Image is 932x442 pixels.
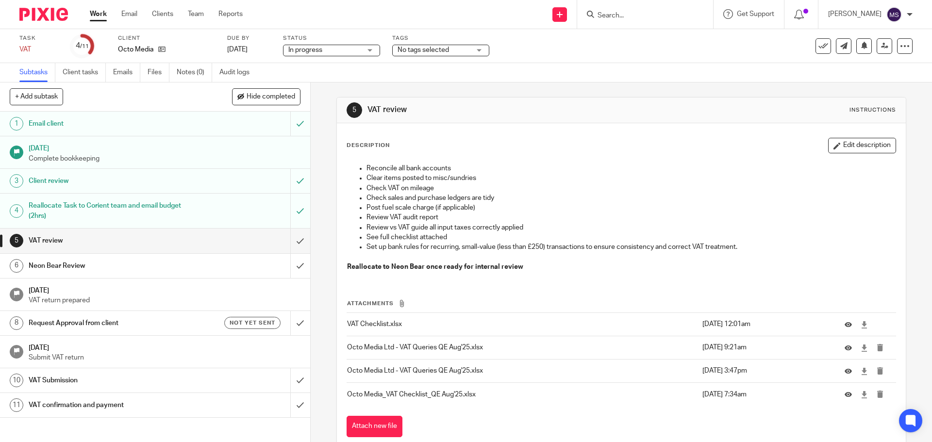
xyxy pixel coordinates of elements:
div: 10 [10,374,23,387]
p: See full checklist attached [366,232,895,242]
h1: [DATE] [29,341,300,353]
span: Hide completed [247,93,295,101]
div: 8 [10,316,23,330]
h1: Reallocate Task to Corient team and email budget (2hrs) [29,198,197,223]
h1: Neon Bear Review [29,259,197,273]
p: [DATE] 9:21am [702,343,830,352]
div: VAT [19,45,58,54]
h1: Client review [29,174,197,188]
p: VAT Checklist.xlsx [347,319,697,329]
p: [PERSON_NAME] [828,9,882,19]
p: [DATE] 3:47pm [702,366,830,376]
div: Instructions [849,106,896,114]
label: Tags [392,34,489,42]
button: Edit description [828,138,896,153]
button: + Add subtask [10,88,63,105]
a: Download [861,343,868,353]
p: Complete bookkeeping [29,154,300,164]
p: Reconcile all bank accounts [366,164,895,173]
div: 11 [10,398,23,412]
label: Task [19,34,58,42]
div: 5 [347,102,362,118]
a: Emails [113,63,140,82]
h1: [DATE] [29,141,300,153]
h1: Email client [29,116,197,131]
a: Download [861,366,868,376]
h1: [DATE] [29,283,300,295]
p: Check sales and purchase ledgers are tidy [366,193,895,203]
h1: VAT Submission [29,373,197,388]
a: Subtasks [19,63,55,82]
p: Check VAT on mileage [366,183,895,193]
h1: VAT review [367,105,642,115]
span: [DATE] [227,46,248,53]
h1: VAT confirmation and payment [29,398,197,412]
h1: VAT review [29,233,197,248]
a: Download [861,390,868,399]
small: /11 [80,44,89,49]
div: 6 [10,259,23,273]
span: Not yet sent [230,319,275,327]
div: 4 [10,204,23,218]
button: Attach new file [347,416,402,438]
span: Attachments [347,301,394,306]
span: Get Support [737,11,774,17]
a: Clients [152,9,173,19]
label: Due by [227,34,271,42]
a: Work [90,9,107,19]
label: Client [118,34,215,42]
input: Search [597,12,684,20]
p: Review vs VAT guide all input taxes correctly applied [366,223,895,232]
p: Octo Media Ltd - VAT Queries QE Aug'25.xlsx [347,343,697,352]
span: No tags selected [398,47,449,53]
span: In progress [288,47,322,53]
p: Set up bank rules for recurring, small-value (less than £250) transactions to ensure consistency ... [366,242,895,252]
p: Post fuel scale charge (if applicable) [366,203,895,213]
h1: Request Approval from client [29,316,197,330]
img: Pixie [19,8,68,21]
p: Clear items posted to misc/sundries [366,173,895,183]
p: Octo Media [118,45,153,54]
a: Team [188,9,204,19]
a: Audit logs [219,63,257,82]
p: VAT return prepared [29,295,300,305]
a: Files [148,63,169,82]
div: 5 [10,234,23,247]
a: Reports [218,9,243,19]
p: Submit VAT return [29,353,300,362]
a: Email [121,9,137,19]
p: [DATE] 12:01am [702,319,830,329]
div: 1 [10,117,23,131]
label: Status [283,34,380,42]
button: Hide completed [232,88,300,105]
a: Notes (0) [177,63,212,82]
a: Client tasks [63,63,106,82]
strong: Reallocate to Neon Bear once ready for internal review [347,263,523,270]
p: Description [347,142,390,149]
img: svg%3E [886,7,902,22]
p: Review VAT audit report [366,213,895,222]
p: [DATE] 7:34am [702,390,830,399]
div: 4 [76,40,89,51]
p: Octo Media Ltd - VAT Queries QE Aug'25.xlsx [347,366,697,376]
div: 3 [10,174,23,188]
p: Octo Media_VAT Checklist_QE Aug'25.xlsx [347,390,697,399]
a: Download [861,320,868,329]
